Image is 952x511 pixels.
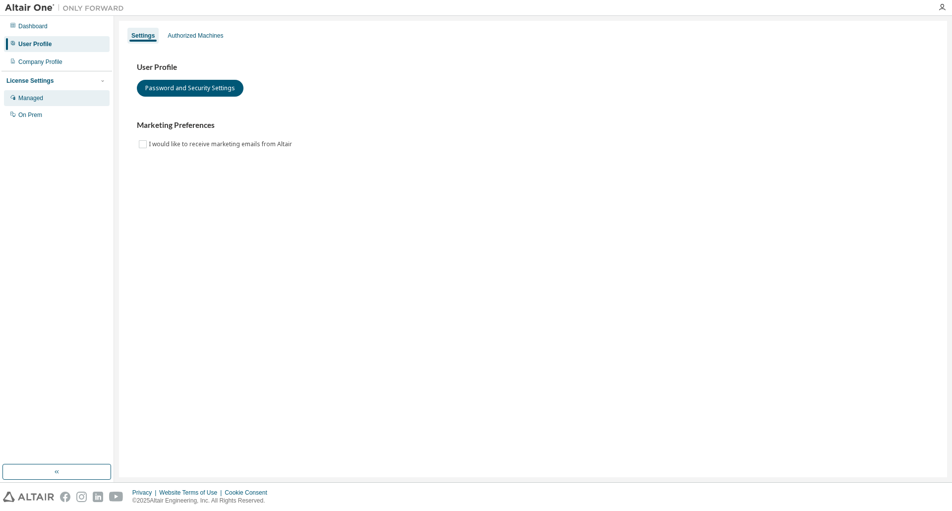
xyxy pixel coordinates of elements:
img: altair_logo.svg [3,492,54,502]
label: I would like to receive marketing emails from Altair [149,138,294,150]
img: linkedin.svg [93,492,103,502]
h3: User Profile [137,62,929,72]
p: © 2025 Altair Engineering, Inc. All Rights Reserved. [132,497,273,505]
div: User Profile [18,40,52,48]
div: Company Profile [18,58,62,66]
div: Website Terms of Use [159,489,225,497]
img: facebook.svg [60,492,70,502]
div: Cookie Consent [225,489,273,497]
button: Password and Security Settings [137,80,243,97]
img: instagram.svg [76,492,87,502]
div: Privacy [132,489,159,497]
h3: Marketing Preferences [137,120,929,130]
div: Managed [18,94,43,102]
div: License Settings [6,77,54,85]
img: youtube.svg [109,492,123,502]
div: Dashboard [18,22,48,30]
div: On Prem [18,111,42,119]
img: Altair One [5,3,129,13]
div: Settings [131,32,155,40]
div: Authorized Machines [168,32,223,40]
